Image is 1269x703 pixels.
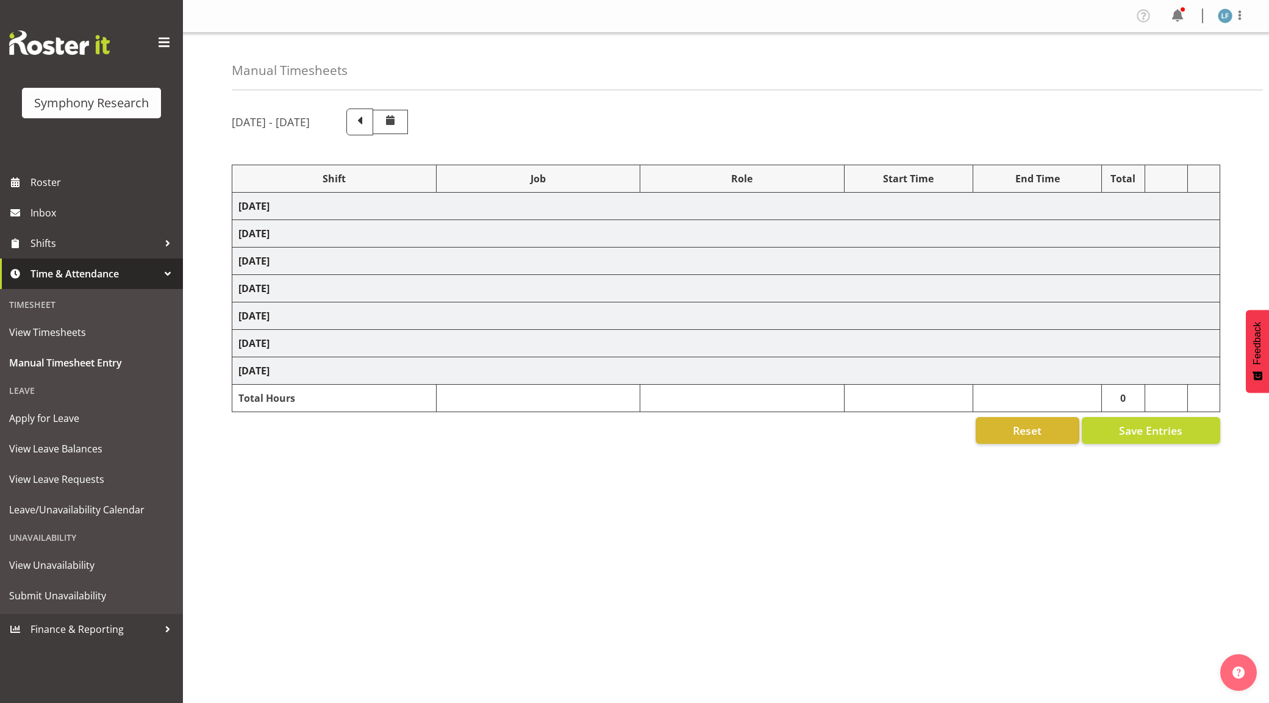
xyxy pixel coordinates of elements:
a: Apply for Leave [3,403,180,434]
span: Feedback [1252,322,1263,365]
td: [DATE] [232,220,1220,248]
td: [DATE] [232,330,1220,357]
a: View Leave Requests [3,464,180,494]
span: Leave/Unavailability Calendar [9,501,174,519]
a: View Timesheets [3,317,180,348]
h4: Manual Timesheets [232,63,348,77]
span: Time & Attendance [30,265,159,283]
img: help-xxl-2.png [1232,666,1245,679]
td: [DATE] [232,275,1220,302]
a: View Leave Balances [3,434,180,464]
div: Start Time [851,171,967,186]
a: Leave/Unavailability Calendar [3,494,180,525]
span: View Leave Requests [9,470,174,488]
button: Save Entries [1082,417,1220,444]
span: Roster [30,173,177,191]
span: Submit Unavailability [9,587,174,605]
span: Inbox [30,204,177,222]
span: Apply for Leave [9,409,174,427]
div: Total [1108,171,1138,186]
span: Reset [1013,423,1042,438]
span: Save Entries [1119,423,1182,438]
td: [DATE] [232,193,1220,220]
span: View Timesheets [9,323,174,341]
span: View Unavailability [9,556,174,574]
a: Manual Timesheet Entry [3,348,180,378]
div: Symphony Research [34,94,149,112]
span: Finance & Reporting [30,620,159,638]
div: Unavailability [3,525,180,550]
div: Leave [3,378,180,403]
span: View Leave Balances [9,440,174,458]
div: Role [646,171,838,186]
div: Job [443,171,634,186]
button: Feedback - Show survey [1246,310,1269,393]
td: [DATE] [232,248,1220,275]
img: lolo-fiaola1981.jpg [1218,9,1232,23]
td: [DATE] [232,357,1220,385]
td: 0 [1102,385,1145,412]
div: End Time [979,171,1095,186]
img: Rosterit website logo [9,30,110,55]
a: Submit Unavailability [3,580,180,611]
h5: [DATE] - [DATE] [232,115,310,129]
div: Shift [238,171,430,186]
span: Manual Timesheet Entry [9,354,174,372]
div: Timesheet [3,292,180,317]
a: View Unavailability [3,550,180,580]
td: Total Hours [232,385,437,412]
span: Shifts [30,234,159,252]
td: [DATE] [232,302,1220,330]
button: Reset [976,417,1079,444]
